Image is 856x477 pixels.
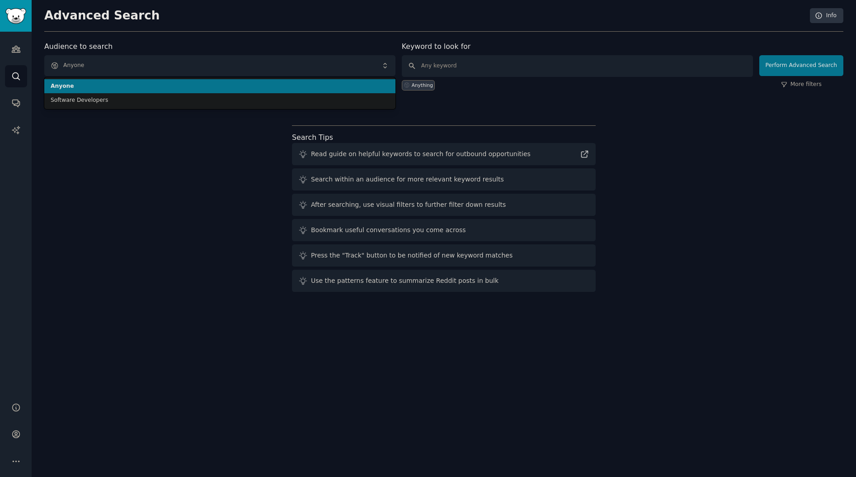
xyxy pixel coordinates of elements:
[311,175,504,184] div: Search within an audience for more relevant keyword results
[402,42,471,51] label: Keyword to look for
[311,251,513,260] div: Press the "Track" button to be notified of new keyword matches
[51,82,389,91] span: Anyone
[412,82,433,88] div: Anything
[759,55,843,76] button: Perform Advanced Search
[781,81,822,89] a: More filters
[311,200,506,210] div: After searching, use visual filters to further filter down results
[51,96,389,105] span: Software Developers
[292,133,333,142] label: Search Tips
[311,276,499,286] div: Use the patterns feature to summarize Reddit posts in bulk
[311,225,466,235] div: Bookmark useful conversations you come across
[44,9,805,23] h2: Advanced Search
[44,42,113,51] label: Audience to search
[402,55,753,77] input: Any keyword
[5,8,26,24] img: GummySearch logo
[311,149,531,159] div: Read guide on helpful keywords to search for outbound opportunities
[44,55,395,76] button: Anyone
[44,77,395,109] ul: Anyone
[810,8,843,24] a: Info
